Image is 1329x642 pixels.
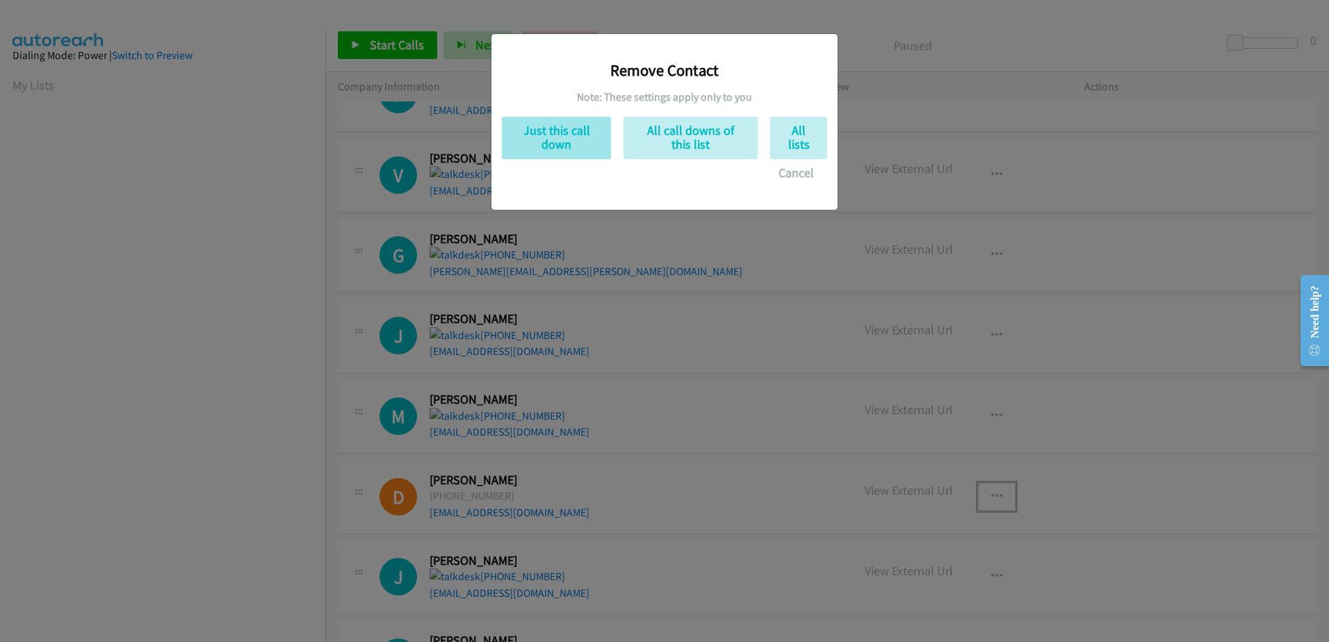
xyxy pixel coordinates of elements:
[502,60,827,80] h3: Remove Contact
[765,159,827,187] button: Cancel
[770,117,827,159] button: All lists
[502,90,827,104] h5: Note: These settings apply only to you
[1289,265,1329,376] iframe: Resource Center
[502,117,611,159] button: Just this call down
[623,117,758,159] button: All call downs of this list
